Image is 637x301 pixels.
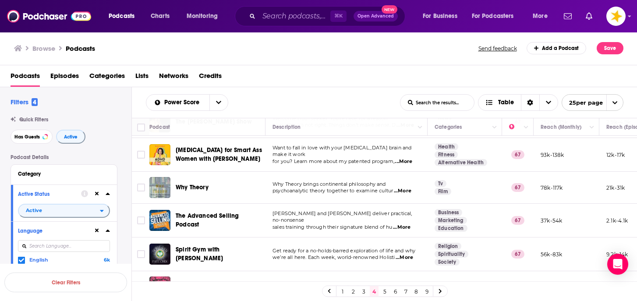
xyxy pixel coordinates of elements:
span: ⌘ K [330,11,347,22]
p: 21k-31k [606,184,625,191]
button: open menu [180,9,229,23]
a: Health [435,143,458,150]
span: we’re all here. Each week, world-renowned Holisti [272,254,395,260]
div: Categories [435,122,462,132]
img: ADHD for Smart Ass Women with Tracy Otsuka [149,144,170,165]
span: Monitoring [187,10,218,22]
p: 93k-138k [541,151,564,159]
button: Save [597,42,623,54]
img: Bad Gays [149,276,170,297]
a: 3 [359,286,368,297]
a: 1 [338,286,347,297]
a: Marketing [435,217,467,224]
span: Toggle select row [137,151,145,159]
p: Podcast Details [11,154,117,160]
div: Language [18,228,88,234]
img: Podchaser - Follow, Share and Rate Podcasts [7,8,91,25]
a: Credits [199,69,222,87]
div: Power Score [509,122,521,132]
span: For Podcasters [472,10,514,22]
a: Podcasts [66,44,95,53]
button: open menu [209,95,228,110]
input: Search Language... [18,240,110,252]
input: Search podcasts, credits, & more... [259,9,330,23]
h2: Choose View [478,94,558,111]
span: 4 [32,98,38,106]
a: Why Theory [176,183,209,192]
button: open menu [527,9,559,23]
a: Society [435,259,460,266]
span: Podcasts [11,69,40,87]
button: open menu [103,9,146,23]
span: Open Advanced [357,14,394,18]
button: Column Actions [489,122,500,133]
a: 6 [391,286,400,297]
a: Fitness [435,151,458,158]
span: Charts [151,10,170,22]
a: Tv [435,180,446,187]
button: open menu [146,99,209,106]
p: 67 [511,250,524,259]
p: 12k-17k [606,151,625,159]
a: Spirit Gym with Paul Chek [149,244,170,265]
span: ...More [393,224,411,231]
div: Category [18,171,104,177]
a: Education [435,225,467,232]
span: Toggle select row [137,184,145,191]
button: Show profile menu [606,7,626,26]
a: Show notifications dropdown [582,9,596,24]
span: Podcasts [109,10,134,22]
p: 56k-83k [541,251,562,258]
div: Open Intercom Messenger [607,254,628,275]
span: ...More [394,188,411,195]
span: Spirit Gym with [PERSON_NAME] [176,246,223,262]
a: 4 [370,286,379,297]
button: open menu [18,204,110,218]
span: Why Theory [176,184,209,191]
span: Table [498,99,514,106]
span: The Advanced Selling Podcast [176,212,239,228]
a: 5 [380,286,389,297]
div: Description [272,122,301,132]
span: Active [26,208,42,213]
span: Has Guests [14,135,40,139]
span: For Business [423,10,457,22]
a: Charts [145,9,175,23]
div: Sort Direction [521,95,539,110]
p: 37k-54k [541,217,562,224]
h2: Choose List sort [146,94,228,111]
button: Category [18,168,110,179]
h2: filter dropdown [18,204,110,218]
a: Networks [159,69,188,87]
span: Get ready for a no-holds-barred exploration of life and why [272,248,415,254]
a: Show notifications dropdown [560,9,575,24]
div: Active Status [18,191,75,197]
span: psychoanalytic theory together to examine cultur [272,188,393,194]
span: Logged in as Spreaker_ [606,7,626,26]
a: Episodes [50,69,79,87]
button: Column Actions [587,122,597,133]
span: Active [64,135,78,139]
span: [PERSON_NAME] and [PERSON_NAME] deliver practical, no-nonsense [272,210,412,223]
span: ...More [395,158,412,165]
button: Active Status [18,188,81,199]
a: Spirit Gym with [PERSON_NAME] [176,245,262,263]
button: Open AdvancedNew [354,11,398,21]
button: Active [56,130,85,144]
p: 78k-117k [541,184,563,191]
span: [MEDICAL_DATA] for Smart Ass Women with [PERSON_NAME] [176,146,262,163]
span: sales training through their signature blend of hu [272,224,393,230]
h3: Browse [32,44,55,53]
a: 7 [401,286,410,297]
img: User Profile [606,7,626,26]
img: Why Theory [149,177,170,198]
p: 67 [511,216,524,225]
img: The Advanced Selling Podcast [149,210,170,231]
